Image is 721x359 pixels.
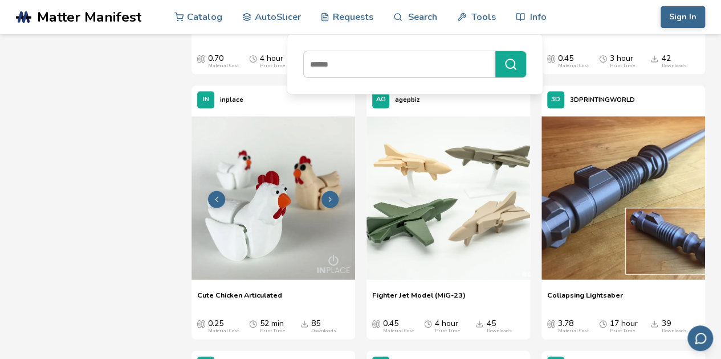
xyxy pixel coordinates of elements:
[610,63,635,69] div: Print Time
[475,319,483,328] span: Downloads
[249,54,257,63] span: Average Print Time
[260,328,285,334] div: Print Time
[661,6,705,28] button: Sign In
[383,319,414,334] div: 0.45
[300,319,308,328] span: Downloads
[383,328,414,334] div: Material Cost
[424,319,432,328] span: Average Print Time
[260,54,285,69] div: 4 hour
[260,319,285,334] div: 52 min
[551,96,560,104] span: 3D
[547,291,623,308] a: Collapsing Lightsaber
[435,328,460,334] div: Print Time
[650,54,658,63] span: Downloads
[661,319,686,334] div: 39
[486,328,511,334] div: Downloads
[610,54,635,69] div: 3 hour
[372,291,466,308] a: Fighter Jet Model (MiG-23)
[208,328,239,334] div: Material Cost
[650,319,658,328] span: Downloads
[197,319,205,328] span: Average Cost
[208,319,239,334] div: 0.25
[197,54,205,63] span: Average Cost
[610,319,638,334] div: 17 hour
[610,328,635,334] div: Print Time
[395,94,419,106] p: agepbiz
[208,63,239,69] div: Material Cost
[558,54,589,69] div: 0.45
[203,96,209,104] span: IN
[486,319,511,334] div: 45
[197,291,282,308] a: Cute Chicken Articulated
[435,319,460,334] div: 4 hour
[547,54,555,63] span: Average Cost
[599,54,607,63] span: Average Print Time
[558,319,589,334] div: 3.78
[661,328,686,334] div: Downloads
[558,63,589,69] div: Material Cost
[249,319,257,328] span: Average Print Time
[311,328,336,334] div: Downloads
[599,319,607,328] span: Average Print Time
[570,94,635,106] p: 3DPRINTINGWORLD
[687,325,713,351] button: Send feedback via email
[208,54,239,69] div: 0.70
[558,328,589,334] div: Material Cost
[220,94,243,106] p: inplace
[376,96,386,104] span: AG
[547,319,555,328] span: Average Cost
[661,54,686,69] div: 42
[372,319,380,328] span: Average Cost
[260,63,285,69] div: Print Time
[37,9,141,25] span: Matter Manifest
[661,63,686,69] div: Downloads
[311,319,336,334] div: 85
